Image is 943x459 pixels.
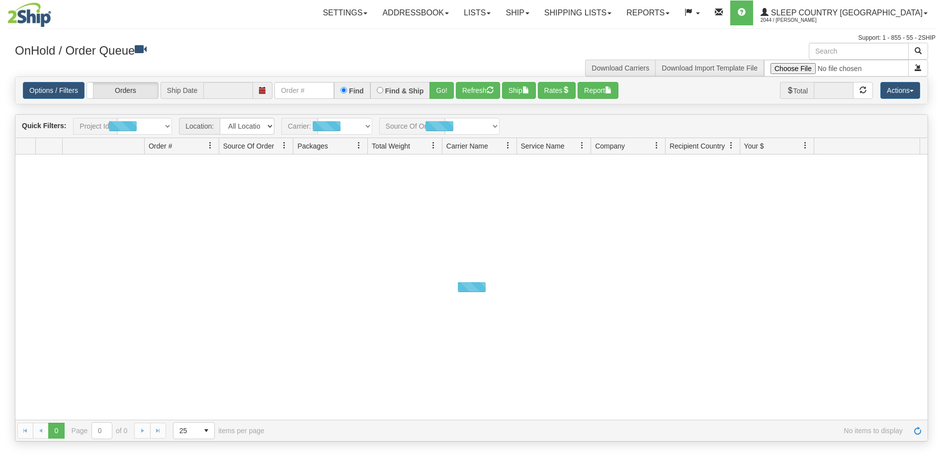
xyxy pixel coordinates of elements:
span: select [198,423,214,439]
a: Lists [456,0,498,25]
span: Service Name [521,141,565,151]
button: Go! [429,82,454,99]
label: Find & Ship [385,87,424,94]
a: Sleep Country [GEOGRAPHIC_DATA] 2044 / [PERSON_NAME] [753,0,935,25]
a: Service Name filter column settings [574,137,591,154]
a: Download Import Template File [662,64,758,72]
div: grid toolbar [15,115,928,138]
span: Total [780,82,814,99]
a: Order # filter column settings [202,137,219,154]
span: items per page [173,422,264,439]
a: Source Of Order filter column settings [276,137,293,154]
input: Order # [274,82,334,99]
a: Total Weight filter column settings [425,137,442,154]
span: Ship Date [161,82,203,99]
span: Packages [297,141,328,151]
span: Source Of Order [223,141,274,151]
a: Reports [619,0,677,25]
input: Import [764,60,909,76]
a: Carrier Name filter column settings [500,137,516,154]
span: Your $ [744,141,764,151]
span: Company [595,141,625,151]
a: Addressbook [375,0,456,25]
a: Settings [315,0,375,25]
span: Page of 0 [72,422,128,439]
span: 2044 / [PERSON_NAME] [761,15,835,25]
a: Your $ filter column settings [797,137,814,154]
a: Shipping lists [537,0,619,25]
img: logo2044.jpg [7,2,51,27]
button: Rates [538,82,576,99]
a: Recipient Country filter column settings [723,137,740,154]
span: Carrier Name [446,141,488,151]
a: Company filter column settings [648,137,665,154]
span: Page sizes drop down [173,422,215,439]
span: Page 0 [48,423,64,439]
label: Quick Filters: [22,121,66,131]
button: Actions [880,82,920,99]
span: Order # [149,141,172,151]
span: 25 [179,426,192,436]
a: Ship [498,0,536,25]
a: Refresh [910,423,926,439]
a: Packages filter column settings [350,137,367,154]
button: Report [578,82,618,99]
a: Options / Filters [23,82,85,99]
label: Find [349,87,364,94]
button: Refresh [456,82,500,99]
h3: OnHold / Order Queue [15,43,464,57]
button: Ship [502,82,536,99]
span: Location: [179,118,220,135]
label: Orders [87,82,158,98]
button: Search [908,43,928,60]
span: Total Weight [372,141,410,151]
span: Sleep Country [GEOGRAPHIC_DATA] [769,8,923,17]
span: No items to display [278,427,903,435]
span: Recipient Country [670,141,725,151]
input: Search [809,43,909,60]
a: Download Carriers [592,64,649,72]
div: Support: 1 - 855 - 55 - 2SHIP [7,34,936,42]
